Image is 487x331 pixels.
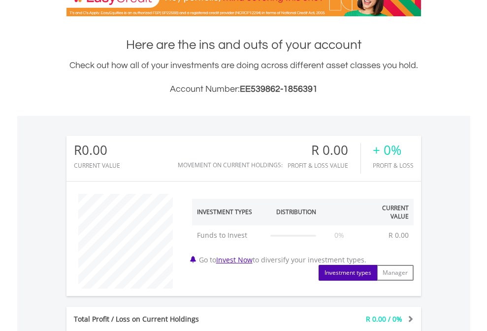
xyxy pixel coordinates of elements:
div: R 0.00 [288,143,360,157]
div: Profit & Loss Value [288,162,360,169]
th: Investment Types [192,199,266,225]
td: Funds to Invest [192,225,266,245]
th: Current Value [358,199,414,225]
td: 0% [321,225,358,245]
h3: Account Number: [66,82,421,96]
div: Movement on Current Holdings: [178,162,283,168]
button: Investment types [319,265,377,281]
div: Total Profit / Loss on Current Holdings [66,314,273,324]
span: EE539862-1856391 [240,84,318,94]
td: R 0.00 [384,225,414,245]
div: R0.00 [74,143,120,157]
div: Distribution [276,208,316,216]
a: Invest Now [216,255,253,264]
button: Manager [377,265,414,281]
div: CURRENT VALUE [74,162,120,169]
span: R 0.00 / 0% [366,314,402,324]
div: Profit & Loss [373,162,414,169]
div: Check out how all of your investments are doing across different asset classes you hold. [66,59,421,96]
div: + 0% [373,143,414,157]
h1: Here are the ins and outs of your account [66,36,421,54]
div: Go to to diversify your investment types. [185,189,421,281]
